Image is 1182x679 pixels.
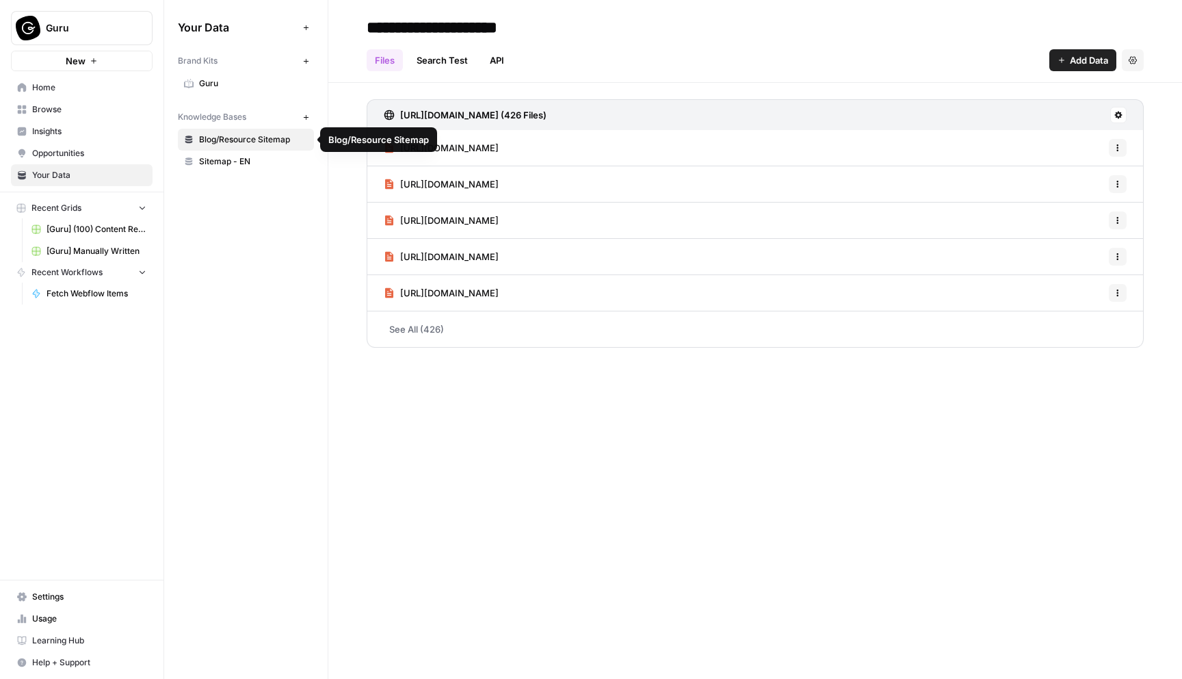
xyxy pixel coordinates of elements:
[367,49,403,71] a: Files
[384,239,499,274] a: [URL][DOMAIN_NAME]
[178,55,218,67] span: Brand Kits
[46,21,129,35] span: Guru
[11,142,153,164] a: Opportunities
[400,250,499,264] span: [URL][DOMAIN_NAME]
[25,283,153,305] a: Fetch Webflow Items
[367,311,1144,347] a: See All (426)
[32,81,146,94] span: Home
[1070,53,1108,67] span: Add Data
[32,635,146,647] span: Learning Hub
[178,129,314,151] a: Blog/Resource Sitemap
[400,177,499,191] span: [URL][DOMAIN_NAME]
[400,141,499,155] span: [URL][DOMAIN_NAME]
[31,266,103,279] span: Recent Workflows
[47,223,146,235] span: [Guru] (100) Content Refresh
[11,262,153,283] button: Recent Workflows
[32,591,146,603] span: Settings
[11,99,153,120] a: Browse
[11,652,153,674] button: Help + Support
[408,49,476,71] a: Search Test
[199,155,308,168] span: Sitemap - EN
[400,286,499,300] span: [URL][DOMAIN_NAME]
[199,77,308,90] span: Guru
[32,147,146,159] span: Opportunities
[32,656,146,669] span: Help + Support
[384,130,499,166] a: [URL][DOMAIN_NAME]
[32,169,146,181] span: Your Data
[11,77,153,99] a: Home
[11,11,153,45] button: Workspace: Guru
[11,198,153,218] button: Recent Grids
[32,613,146,625] span: Usage
[1049,49,1116,71] button: Add Data
[11,630,153,652] a: Learning Hub
[400,108,547,122] h3: [URL][DOMAIN_NAME] (426 Files)
[178,19,298,36] span: Your Data
[25,218,153,240] a: [Guru] (100) Content Refresh
[384,275,499,311] a: [URL][DOMAIN_NAME]
[47,287,146,300] span: Fetch Webflow Items
[178,111,246,123] span: Knowledge Bases
[199,133,308,146] span: Blog/Resource Sitemap
[384,203,499,238] a: [URL][DOMAIN_NAME]
[178,151,314,172] a: Sitemap - EN
[25,240,153,262] a: [Guru] Manually Written
[482,49,512,71] a: API
[11,51,153,71] button: New
[32,125,146,138] span: Insights
[32,103,146,116] span: Browse
[66,54,86,68] span: New
[31,202,81,214] span: Recent Grids
[11,608,153,630] a: Usage
[384,166,499,202] a: [URL][DOMAIN_NAME]
[178,73,314,94] a: Guru
[11,164,153,186] a: Your Data
[47,245,146,257] span: [Guru] Manually Written
[400,214,499,227] span: [URL][DOMAIN_NAME]
[16,16,40,40] img: Guru Logo
[11,586,153,608] a: Settings
[11,120,153,142] a: Insights
[384,100,547,130] a: [URL][DOMAIN_NAME] (426 Files)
